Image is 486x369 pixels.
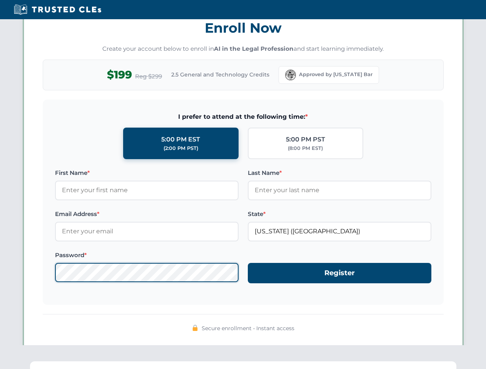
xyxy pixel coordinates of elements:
[248,222,431,241] input: Florida (FL)
[135,72,162,81] span: Reg $299
[288,145,323,152] div: (8:00 PM EST)
[43,45,444,53] p: Create your account below to enroll in and start learning immediately.
[55,112,431,122] span: I prefer to attend at the following time:
[55,181,239,200] input: Enter your first name
[248,263,431,283] button: Register
[55,251,239,260] label: Password
[171,70,269,79] span: 2.5 General and Technology Credits
[248,181,431,200] input: Enter your last name
[286,135,325,145] div: 5:00 PM PST
[214,45,294,52] strong: AI in the Legal Profession
[202,324,294,332] span: Secure enrollment • Instant access
[55,168,239,178] label: First Name
[299,71,372,78] span: Approved by [US_STATE] Bar
[12,4,104,15] img: Trusted CLEs
[55,222,239,241] input: Enter your email
[192,325,198,331] img: 🔒
[43,16,444,40] h3: Enroll Now
[164,145,198,152] div: (2:00 PM PST)
[285,70,296,80] img: Florida Bar
[248,168,431,178] label: Last Name
[107,66,132,83] span: $199
[55,209,239,219] label: Email Address
[161,135,200,145] div: 5:00 PM EST
[248,209,431,219] label: State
